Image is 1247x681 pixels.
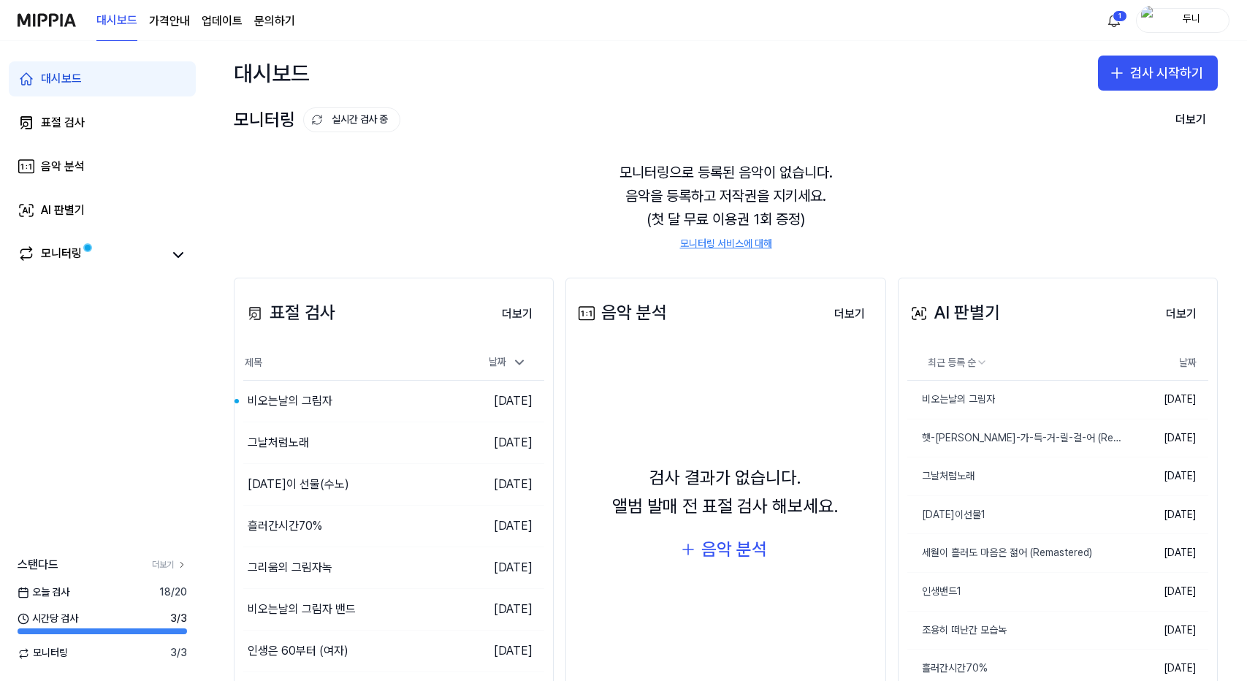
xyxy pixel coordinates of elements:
div: 표절 검사 [41,114,85,132]
td: [DATE] [469,422,544,464]
a: 음악 분석 [9,149,196,184]
span: 모니터링 [18,646,68,661]
button: 알림1 [1102,9,1126,32]
a: 비오는날의 그림자 [907,381,1124,419]
div: 비오는날의 그림자 [907,392,995,407]
td: [DATE] [1124,381,1208,419]
span: 오늘 검사 [18,585,69,600]
a: 대시보드 [9,61,196,96]
a: 모니터링 서비스에 대해 [680,237,772,251]
div: 모니터링으로 등록된 음악이 없습니다. 음악을 등록하고 저작권을 지키세요. (첫 달 무료 이용권 1회 증정) [234,143,1218,269]
td: [DATE] [469,381,544,422]
button: 더보기 [1164,105,1218,134]
div: 비오는날의 그림자 [248,392,332,410]
div: 모니터링 [234,106,400,134]
div: 모니터링 [41,245,82,265]
td: [DATE] [469,506,544,547]
div: 두니 [1163,12,1220,28]
td: [DATE] [1124,611,1208,650]
a: 더보기 [490,298,544,329]
button: 더보기 [490,300,544,329]
a: 그날처럼노래 [907,457,1124,495]
td: [DATE] [469,547,544,589]
a: 대시보드 [96,1,137,41]
div: 그리움의 그림자녹 [248,559,332,577]
div: 햇-[PERSON_NAME]-가-득-거-릴-걸-어 (Remix) [907,431,1124,446]
div: 인생은 60부터 (여자) [248,642,348,660]
div: 음악 분석 [701,536,767,563]
a: 표절 검사 [9,105,196,140]
a: 문의하기 [254,12,295,30]
div: 날짜 [483,351,533,374]
div: 그날처럼노래 [907,469,975,484]
div: AI 판별기 [41,202,85,219]
a: 더보기 [1154,298,1208,329]
a: 모니터링 [18,245,164,265]
button: 가격안내 [149,12,190,30]
div: 대시보드 [41,70,82,88]
div: 인생밴드1 [907,585,961,599]
td: [DATE] [1124,457,1208,496]
td: [DATE] [469,631,544,672]
th: 날짜 [1124,346,1208,381]
div: AI 판별기 [907,299,1000,327]
a: AI 판별기 [9,193,196,228]
div: 세월이 흘러도 마음은 젊어 (Remastered) [907,546,1092,560]
img: 알림 [1105,12,1123,29]
span: 3 / 3 [170,612,187,626]
a: 세월이 흘러도 마음은 젊어 (Remastered) [907,534,1124,572]
td: [DATE] [1124,573,1208,612]
div: 음악 분석 [575,299,667,327]
div: [DATE]이선물1 [907,508,985,522]
button: 실시간 검사 중 [303,107,400,132]
span: 18 / 20 [159,585,187,600]
button: 검사 시작하기 [1098,56,1218,91]
span: 시간당 검사 [18,612,78,626]
div: 1 [1113,10,1127,22]
span: 3 / 3 [170,646,187,661]
button: 음악 분석 [669,532,782,567]
td: [DATE] [469,589,544,631]
div: 대시보드 [234,56,310,91]
button: profile두니 [1136,8,1229,33]
td: [DATE] [1124,495,1208,534]
a: 햇-[PERSON_NAME]-가-득-거-릴-걸-어 (Remix) [907,419,1124,457]
th: 제목 [243,346,469,381]
button: 더보기 [823,300,877,329]
td: [DATE] [469,464,544,506]
div: 흘러간시간70% [248,517,322,535]
a: 더보기 [823,298,877,329]
div: 그날처럼노래 [248,434,309,452]
td: [DATE] [1124,534,1208,573]
a: [DATE]이선물1 [907,496,1124,534]
div: 조용히 떠난간 모습녹 [907,623,1007,638]
a: 조용히 떠난간 모습녹 [907,612,1124,650]
div: 음악 분석 [41,158,85,175]
div: 검사 결과가 없습니다. 앨범 발매 전 표절 검사 해보세요. [612,464,839,520]
div: [DATE]이 선물(수노) [248,476,349,493]
td: [DATE] [1124,419,1208,457]
span: 스탠다드 [18,556,58,574]
div: 표절 검사 [243,299,335,327]
a: 더보기 [152,559,187,571]
div: 비오는날의 그림자 밴드 [248,601,356,618]
a: 인생밴드1 [907,573,1124,611]
a: 업데이트 [202,12,243,30]
button: 더보기 [1154,300,1208,329]
img: profile [1141,6,1159,35]
div: 흘러간시간70% [907,661,988,676]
